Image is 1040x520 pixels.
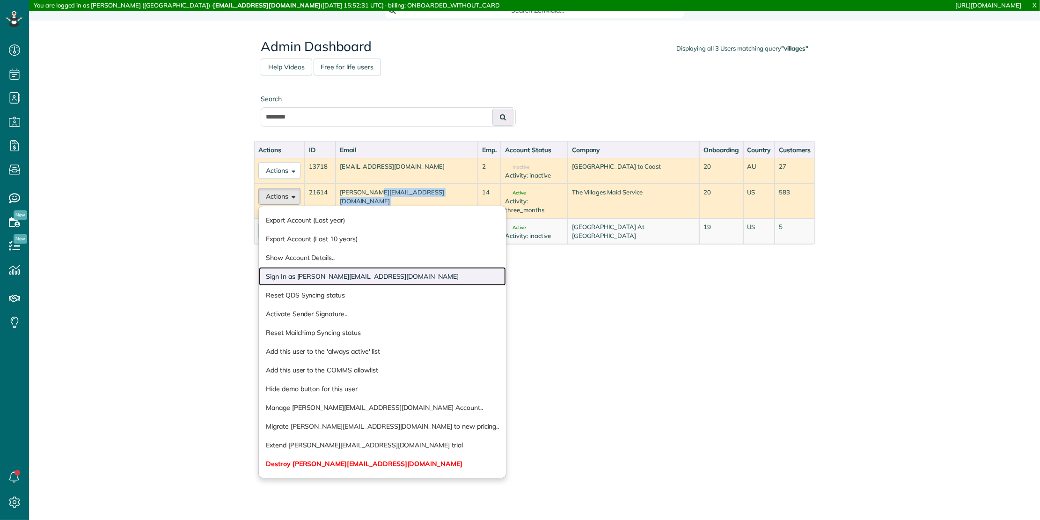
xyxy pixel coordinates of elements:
[743,158,775,184] td: AU
[258,145,300,155] div: Actions
[259,342,506,361] a: Add this user to the 'always active' list
[568,184,699,218] td: The Villages Maid Service
[505,197,564,214] div: Activity: three_months
[213,1,321,9] strong: [EMAIL_ADDRESS][DOMAIN_NAME]
[505,165,529,170] span: Inactive
[259,211,506,230] a: Export Account (Last year)
[478,158,501,184] td: 2
[743,184,775,218] td: US
[505,145,564,155] div: Account Status
[259,286,506,305] a: Reset QDS Syncing status
[259,398,506,417] a: Manage [PERSON_NAME][EMAIL_ADDRESS][DOMAIN_NAME] Account..
[259,417,506,436] a: Migrate [PERSON_NAME][EMAIL_ADDRESS][DOMAIN_NAME] to new pricing..
[14,234,27,244] span: New
[676,44,808,53] div: Displaying all 3 Users matching query
[259,267,506,286] a: Sign In as [PERSON_NAME][EMAIL_ADDRESS][DOMAIN_NAME]
[703,145,739,155] div: Onboarding
[505,191,526,195] span: Active
[314,59,381,75] a: Free for life users
[568,158,699,184] td: [GEOGRAPHIC_DATA] to Coast
[261,94,516,104] label: Search
[775,218,815,244] td: 5
[336,184,478,218] td: [PERSON_NAME][EMAIL_ADDRESS][DOMAIN_NAME]
[505,171,564,180] div: Activity: inactive
[259,305,506,323] a: Activate Sender Signature..
[259,248,506,267] a: Show Account Details..
[699,218,743,244] td: 19
[478,184,501,218] td: 14
[743,218,775,244] td: US
[261,59,312,75] a: Help Videos
[258,188,300,205] button: Actions
[259,361,506,379] a: Add this user to the COMMS allowlist
[699,158,743,184] td: 20
[305,158,336,184] td: 13718
[781,45,808,52] strong: "villages"
[259,379,506,398] a: Hide demo button for this user
[259,230,506,248] a: Export Account (Last 10 years)
[258,162,300,179] button: Actions
[259,436,506,454] a: Extend [PERSON_NAME][EMAIL_ADDRESS][DOMAIN_NAME] trial
[956,1,1021,9] a: [URL][DOMAIN_NAME]
[699,184,743,218] td: 20
[775,158,815,184] td: 27
[305,184,336,218] td: 21614
[340,145,474,155] div: Email
[259,454,506,473] a: Destroy [PERSON_NAME][EMAIL_ADDRESS][DOMAIN_NAME]
[775,184,815,218] td: 583
[779,145,811,155] div: Customers
[259,323,506,342] a: Reset Mailchimp Syncing status
[261,39,808,54] h2: Admin Dashboard
[482,145,497,155] div: Emp.
[309,145,331,155] div: ID
[568,218,699,244] td: [GEOGRAPHIC_DATA] At [GEOGRAPHIC_DATA]
[572,145,695,155] div: Company
[505,225,526,230] span: Active
[336,158,478,184] td: [EMAIL_ADDRESS][DOMAIN_NAME]
[505,231,564,240] div: Activity: inactive
[14,210,27,220] span: New
[747,145,771,155] div: Country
